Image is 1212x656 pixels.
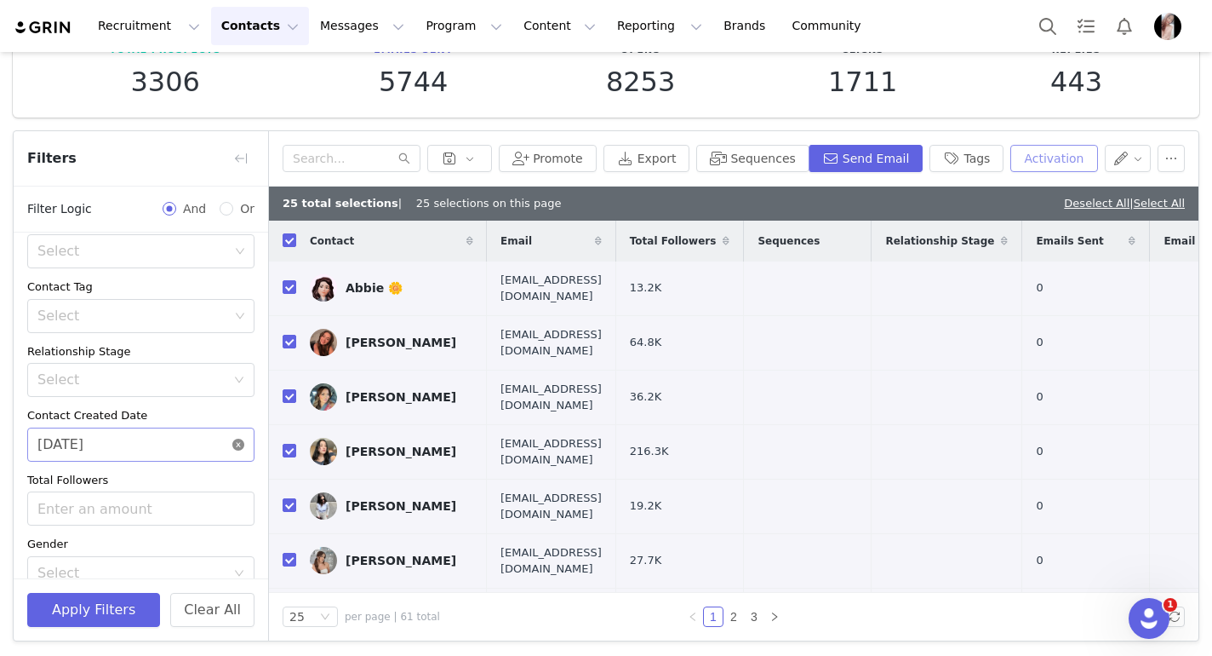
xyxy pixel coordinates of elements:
li: 2 [723,607,744,627]
div: Abbie 🌼 [346,281,403,295]
div: Gender [27,536,254,553]
button: Apply Filters [27,593,160,627]
span: Emails Sent [1036,233,1103,249]
i: icon: down [234,375,244,387]
span: [EMAIL_ADDRESS][DOMAIN_NAME] [500,544,602,578]
button: Reporting [607,7,712,45]
a: 1 [704,607,723,626]
img: grin logo [14,20,73,36]
p: 8253 [606,66,675,97]
span: 0 [1036,388,1043,406]
span: [EMAIL_ADDRESS][DOMAIN_NAME] [500,381,602,414]
span: [EMAIL_ADDRESS][DOMAIN_NAME] [500,435,602,469]
button: Content [513,7,606,45]
a: Community [782,7,879,45]
button: Program [415,7,512,45]
a: [PERSON_NAME] [310,383,473,411]
button: Clear All [170,593,254,627]
li: 1 [703,607,723,627]
span: | [1129,197,1185,210]
div: Select [37,371,226,388]
a: 3 [745,607,763,626]
a: 2 [724,607,743,626]
button: Export [603,145,690,172]
div: Total Followers [27,472,254,489]
i: icon: down [234,568,244,580]
span: Sequences [757,233,820,249]
input: Search... [283,145,420,172]
span: [EMAIL_ADDRESS][DOMAIN_NAME] [500,272,602,305]
div: Relationship Stage [27,343,254,360]
div: [PERSON_NAME] [346,499,456,513]
span: 0 [1036,552,1043,569]
div: [PERSON_NAME] [346,336,456,349]
a: Brands [713,7,780,45]
span: Filter Logic [27,200,92,218]
span: 27.7K [630,552,661,569]
div: [PERSON_NAME] [346,554,456,567]
a: [PERSON_NAME] [310,547,473,574]
iframe: Intercom live chat [1129,598,1169,639]
button: Contacts [211,7,309,45]
i: icon: down [235,246,245,258]
p: 3306 [110,66,221,97]
span: 216.3K [630,443,669,460]
span: 0 [1036,279,1043,296]
i: icon: down [320,612,330,624]
img: 1d6e6c21-0f95-4b44-850e-3e783ff8cebf.webp [1154,13,1181,40]
span: Or [233,200,254,218]
div: | 25 selections on this page [283,195,561,212]
input: Enter an amount [28,492,254,525]
span: 36.2K [630,388,661,406]
span: 19.2K [630,498,661,515]
span: 64.8K [630,334,661,351]
i: icon: left [688,612,698,622]
span: 1 [1163,598,1177,612]
button: Promote [499,145,597,172]
a: Select All [1134,197,1185,210]
b: 25 total selections [283,197,398,210]
span: Relationship Stage [885,233,994,249]
div: [PERSON_NAME] [346,390,456,404]
span: Filters [27,148,77,169]
span: 0 [1036,334,1043,351]
div: 25 [289,607,305,626]
button: Messages [310,7,414,45]
input: Select date [27,428,254,462]
button: Notifications [1106,7,1143,45]
button: Activation [1010,145,1097,172]
img: 31f8ee44-ded2-4ad1-9e70-ab3b4ae6a584.jpg [310,547,337,574]
img: 8a146dc8-9135-4d2c-ac29-dcb0fa306d42.jpg [310,438,337,465]
span: 0 [1036,498,1043,515]
li: Previous Page [683,607,703,627]
div: Contact Created Date [27,407,254,424]
a: [PERSON_NAME] [310,329,473,356]
p: 443 [1050,66,1102,97]
span: 0 [1036,443,1043,460]
a: [PERSON_NAME] [310,492,473,520]
div: Contact Tag [27,279,254,296]
p: 5744 [374,66,453,97]
button: Tags [929,145,1003,172]
img: ce8ef8ad-1426-41b4-94e9-d626c9fa1d68.jpg [310,274,337,302]
i: icon: right [769,612,780,622]
span: Email [500,233,532,249]
span: Contact [310,233,354,249]
i: icon: search [398,152,410,164]
img: 6de14c42-ad71-4937-af5d-fe3c71d8f195.jpg [310,492,337,520]
button: Recruitment [88,7,210,45]
div: Select [37,565,226,582]
li: Next Page [764,607,785,627]
div: Select [37,243,229,260]
span: per page | 61 total [345,609,440,624]
i: icon: close-circle [232,439,244,451]
div: Select [37,308,229,325]
button: Send Email [809,145,923,172]
span: Total Followers [630,233,717,249]
a: Tasks [1067,7,1105,45]
span: [EMAIL_ADDRESS][DOMAIN_NAME] [500,490,602,523]
a: [PERSON_NAME] [310,438,473,465]
button: Profile [1144,13,1198,40]
div: [PERSON_NAME] [346,445,456,458]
